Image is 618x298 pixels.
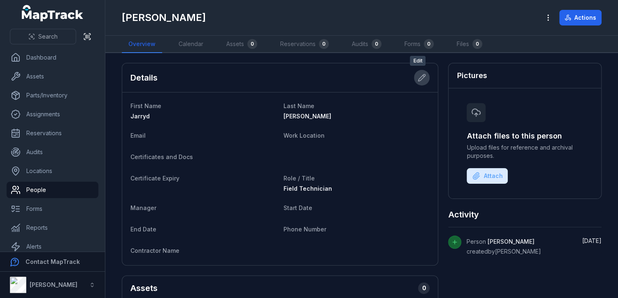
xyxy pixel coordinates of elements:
[7,163,98,179] a: Locations
[582,237,602,244] span: [DATE]
[283,185,332,192] span: Field Technician
[283,113,331,120] span: [PERSON_NAME]
[7,219,98,236] a: Reports
[424,39,434,49] div: 0
[398,36,440,53] a: Forms0
[7,182,98,198] a: People
[467,130,583,142] h3: Attach files to this person
[130,102,161,109] span: First Name
[7,106,98,122] a: Assignments
[7,68,98,85] a: Assets
[247,39,257,49] div: 0
[130,153,193,160] span: Certificates and Docs
[130,226,156,233] span: End Date
[467,168,508,184] button: Attach
[418,282,430,294] div: 0
[466,238,541,255] span: Person created by [PERSON_NAME]
[487,238,534,245] span: [PERSON_NAME]
[319,39,329,49] div: 0
[283,175,315,182] span: Role / Title
[448,209,479,220] h2: Activity
[467,143,583,160] span: Upload files for reference and archival purposes.
[130,132,146,139] span: Email
[283,226,326,233] span: Phone Number
[26,258,80,265] strong: Contact MapTrack
[130,113,150,120] span: Jarryd
[7,49,98,66] a: Dashboard
[7,238,98,255] a: Alerts
[122,36,162,53] a: Overview
[130,175,179,182] span: Certificate Expiry
[172,36,210,53] a: Calendar
[283,102,314,109] span: Last Name
[30,281,77,288] strong: [PERSON_NAME]
[38,32,58,41] span: Search
[283,204,312,211] span: Start Date
[10,29,76,44] button: Search
[130,247,179,254] span: Contractor Name
[122,11,206,24] h1: [PERSON_NAME]
[130,72,158,83] h2: Details
[7,125,98,141] a: Reservations
[457,70,487,81] h3: Pictures
[7,201,98,217] a: Forms
[472,39,482,49] div: 0
[274,36,335,53] a: Reservations0
[450,36,489,53] a: Files0
[283,132,325,139] span: Work Location
[372,39,381,49] div: 0
[130,282,158,294] h2: Assets
[7,87,98,104] a: Parts/Inventory
[410,56,425,66] span: Edit
[22,5,84,21] a: MapTrack
[7,144,98,160] a: Audits
[345,36,388,53] a: Audits0
[130,204,156,211] span: Manager
[220,36,264,53] a: Assets0
[582,237,602,244] time: 14/10/2025, 11:30:12 am
[559,10,602,25] button: Actions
